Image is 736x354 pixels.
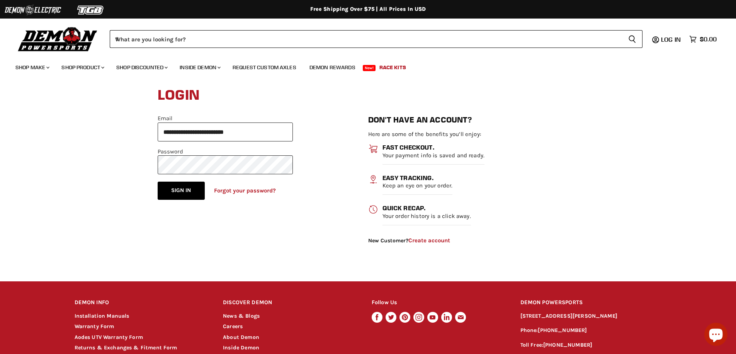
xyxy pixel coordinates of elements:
p: Your payment info is saved and ready. [382,152,485,165]
a: [PHONE_NUMBER] [543,342,592,348]
img: TGB Logo 2 [62,3,120,17]
button: Sign in [158,182,205,200]
span: $0.00 [700,36,717,43]
inbox-online-store-chat: Shopify online store chat [702,323,730,348]
input: When autocomplete results are available use up and down arrows to review and enter to select [110,30,622,48]
a: About Demon [223,334,259,340]
a: Returns & Exchanges & Fitment Form [75,344,177,351]
h2: DISCOVER DEMON [223,294,357,312]
div: Here are some of the benefits you’ll enjoy: [368,131,579,244]
img: acc-icon3_27x26.png [368,204,379,214]
p: Your order history is a click away. [382,213,471,225]
span: Log in [661,36,681,43]
a: Demon Rewards [304,60,361,75]
a: Shop Product [56,60,109,75]
a: Create account [408,237,450,244]
h3: Quick recap. [382,204,471,211]
h2: Don't have an account? [368,116,579,124]
a: News & Blogs [223,313,260,319]
a: Forgot your password? [214,187,276,194]
img: acc-icon1_27x26.png [368,144,379,154]
form: Product [110,30,643,48]
a: $0.00 [685,34,721,45]
a: Log in [658,36,685,43]
ul: Main menu [10,56,715,75]
span: New Customer? [368,237,579,244]
a: Inside Demon [223,344,259,351]
a: Careers [223,323,243,330]
p: [STREET_ADDRESS][PERSON_NAME] [520,312,662,321]
p: Keep an eye on your order. [382,182,453,195]
a: Warranty Form [75,323,114,330]
img: acc-icon2_27x26.png [368,174,379,184]
a: [PHONE_NUMBER] [538,327,587,334]
a: Shop Make [10,60,54,75]
h1: Login [158,83,579,108]
a: Shop Discounted [110,60,172,75]
a: Request Custom Axles [227,60,302,75]
a: Inside Demon [174,60,225,75]
div: Free Shipping Over $75 | All Prices In USD [59,6,677,13]
a: Race Kits [374,60,412,75]
h2: DEMON POWERSPORTS [520,294,662,312]
img: Demon Powersports [15,25,100,53]
img: Demon Electric Logo 2 [4,3,62,17]
h3: Fast checkout. [382,144,485,151]
h2: DEMON INFO [75,294,209,312]
p: Toll Free: [520,341,662,350]
p: Phone: [520,326,662,335]
h2: Follow Us [372,294,506,312]
h3: Easy tracking. [382,174,453,181]
button: Search [622,30,643,48]
a: Installation Manuals [75,313,129,319]
span: New! [363,65,376,71]
a: Aodes UTV Warranty Form [75,334,143,340]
